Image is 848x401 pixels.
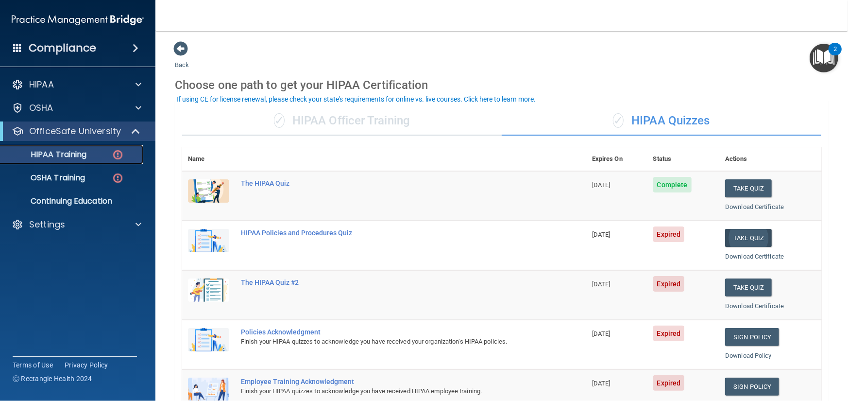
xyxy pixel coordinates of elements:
div: HIPAA Policies and Procedures Quiz [241,229,538,237]
button: Take Quiz [725,229,772,247]
a: Privacy Policy [65,360,108,370]
span: Expired [653,227,685,242]
div: HIPAA Officer Training [182,106,502,136]
p: HIPAA Training [6,150,86,159]
a: Sign Policy [725,378,779,396]
p: OfficeSafe University [29,125,121,137]
button: If using CE for license renewal, please check your state's requirements for online vs. live cours... [175,94,537,104]
th: Expires On [586,147,647,171]
div: The HIPAA Quiz [241,179,538,187]
a: OfficeSafe University [12,125,141,137]
span: Expired [653,326,685,341]
div: Finish your HIPAA quizzes to acknowledge you have received HIPAA employee training. [241,385,538,397]
div: The HIPAA Quiz #2 [241,279,538,286]
span: Complete [653,177,692,192]
button: Open Resource Center, 2 new notifications [810,44,838,72]
a: Back [175,50,189,69]
th: Name [182,147,235,171]
span: [DATE] [592,181,611,189]
a: Download Certificate [725,302,784,310]
div: Finish your HIPAA quizzes to acknowledge you have received your organization’s HIPAA policies. [241,336,538,348]
div: Choose one path to get your HIPAA Certification [175,71,829,99]
a: Terms of Use [13,360,53,370]
span: Expired [653,375,685,391]
div: If using CE for license renewal, please check your state's requirements for online vs. live cours... [176,96,536,103]
button: Take Quiz [725,179,772,197]
a: Download Certificate [725,253,784,260]
span: Ⓒ Rectangle Health 2024 [13,374,92,384]
p: OSHA [29,102,53,114]
div: Policies Acknowledgment [241,328,538,336]
img: PMB logo [12,10,144,30]
a: Settings [12,219,141,230]
span: [DATE] [592,380,611,387]
span: [DATE] [592,330,611,337]
span: [DATE] [592,231,611,238]
a: Download Certificate [725,203,784,210]
span: [DATE] [592,280,611,288]
div: 2 [833,49,837,62]
a: OSHA [12,102,141,114]
span: ✓ [274,113,285,128]
iframe: Drift Widget Chat Controller [680,332,836,371]
div: HIPAA Quizzes [502,106,821,136]
p: Settings [29,219,65,230]
img: danger-circle.6113f641.png [112,149,124,161]
h4: Compliance [29,41,96,55]
th: Actions [719,147,821,171]
a: HIPAA [12,79,141,90]
button: Take Quiz [725,279,772,296]
th: Status [647,147,720,171]
div: Employee Training Acknowledgment [241,378,538,385]
span: ✓ [613,113,624,128]
img: danger-circle.6113f641.png [112,172,124,184]
p: OSHA Training [6,173,85,183]
span: Expired [653,276,685,292]
p: HIPAA [29,79,54,90]
p: Continuing Education [6,196,139,206]
a: Sign Policy [725,328,779,346]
